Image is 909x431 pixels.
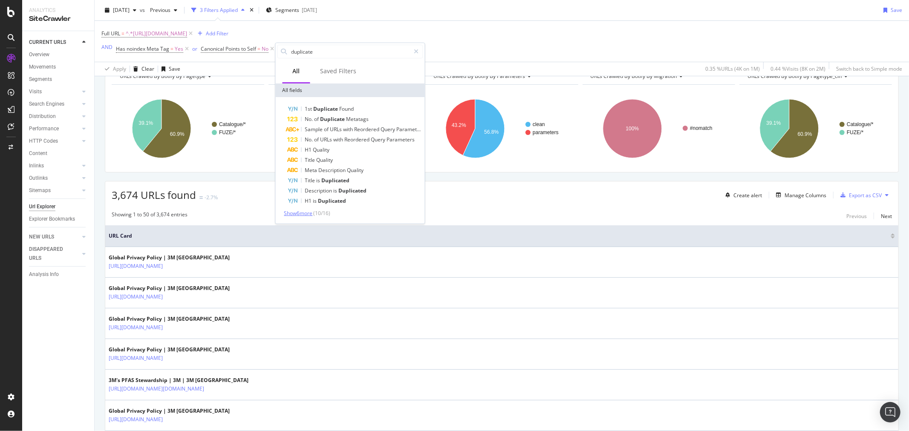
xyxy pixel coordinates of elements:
div: All [293,67,300,75]
div: Visits [29,87,42,96]
text: Catalogue/* [847,121,874,127]
span: Segments [275,6,299,14]
div: Content [29,149,47,158]
div: Add Filter [206,30,228,37]
div: Inlinks [29,161,44,170]
div: Manage Columns [785,192,826,199]
div: Global Privacy Policy | 3M [GEOGRAPHIC_DATA] [109,315,230,323]
a: Outlinks [29,174,80,183]
span: Title [305,156,317,164]
text: parameters [533,129,559,135]
svg: A chart. [112,92,263,166]
div: Showing 1 to 50 of 3,674 entries [112,211,188,221]
svg: A chart. [739,92,891,166]
text: 60.9% [170,131,185,137]
a: [URL][DOMAIN_NAME] [109,262,163,270]
a: CURRENT URLS [29,38,80,47]
button: Create alert [722,188,762,202]
button: Export as CSV [837,188,882,202]
span: Sample [305,126,324,133]
span: is [334,187,339,194]
span: Parameters [397,126,425,133]
span: Meta [305,167,319,174]
span: Query [371,136,387,143]
div: Save [891,6,902,14]
span: of [324,126,330,133]
a: Search Engines [29,100,80,109]
text: 56.8% [485,129,499,135]
span: Description [319,167,347,174]
div: Segments [29,75,52,84]
span: URLs [320,136,334,143]
a: Inlinks [29,161,80,170]
span: H1 [305,197,313,204]
span: Show 6 more [284,210,313,217]
div: Analysis Info [29,270,59,279]
div: Analytics [29,7,87,14]
button: Clear [130,62,154,76]
span: Found [340,105,354,112]
div: A chart. [425,92,577,166]
div: 3 Filters Applied [200,6,238,14]
div: AND [101,43,113,51]
div: Open Intercom Messenger [880,402,900,422]
span: Quality [317,156,333,164]
div: Next [881,213,892,220]
span: ( 10 / 16 ) [314,210,331,217]
span: Duplicated [318,197,346,204]
svg: A chart. [268,92,420,166]
div: 0.44 % Visits ( 8K on 2M ) [770,65,825,72]
text: 43.2% [452,122,466,128]
span: Duplicated [339,187,367,194]
div: Apply [113,65,126,72]
span: URL Card [109,232,889,240]
span: H1 [305,146,313,153]
span: Yes [175,43,183,55]
button: or [192,45,197,53]
text: 39.1% [766,120,781,126]
button: Save [158,62,180,76]
div: HTTP Codes [29,137,58,146]
span: = [170,45,173,52]
text: #nomatch [690,125,713,131]
a: Sitemaps [29,186,80,195]
span: Query [381,126,397,133]
div: or [192,45,197,52]
div: Create alert [733,192,762,199]
svg: A chart. [583,92,734,166]
span: Previous [147,6,170,14]
text: clean [533,121,545,127]
a: Visits [29,87,80,96]
a: [URL][DOMAIN_NAME] [109,415,163,424]
div: [DATE] [302,6,317,14]
span: Description [305,187,334,194]
div: Sitemaps [29,186,51,195]
text: Catalogue/* [219,121,246,127]
div: Global Privacy Policy | 3M [GEOGRAPHIC_DATA] [109,284,230,292]
div: Performance [29,124,59,133]
span: Duplicated [322,177,350,184]
span: of [315,136,320,143]
a: [URL][DOMAIN_NAME][DOMAIN_NAME] [109,385,204,393]
img: Equal [199,196,203,199]
div: DISAPPEARED URLS [29,245,72,263]
span: Duplicate [314,105,340,112]
span: Parameters [387,136,415,143]
div: Save [169,65,180,72]
a: Performance [29,124,80,133]
text: 39.1% [139,120,153,126]
span: is [317,177,322,184]
div: 3M's PFAS Stewardship | 3M | 3M [GEOGRAPHIC_DATA] [109,376,248,384]
div: Outlinks [29,174,48,183]
div: -2.7% [205,194,218,201]
span: vs [140,6,147,14]
div: Url Explorer [29,202,55,211]
div: NEW URLS [29,233,54,241]
button: 3 Filters Applied [188,3,248,17]
span: No [262,43,268,55]
span: URLs Crawled By Botify By pagetype_cln [747,72,842,80]
div: 0.35 % URLs ( 4K on 1M ) [705,65,760,72]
